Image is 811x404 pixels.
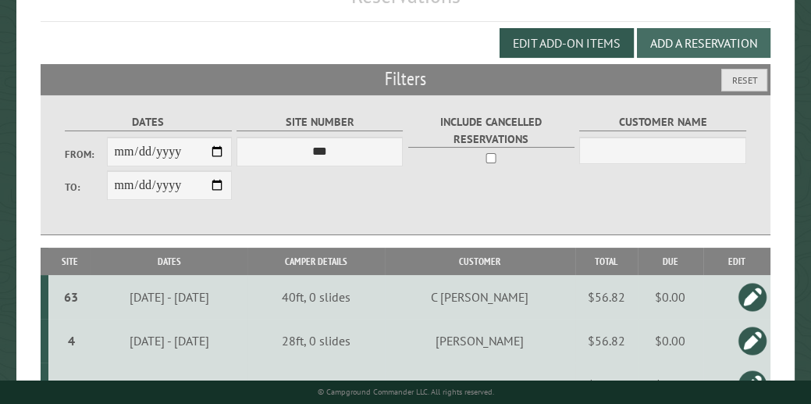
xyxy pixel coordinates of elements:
[91,248,247,275] th: Dates
[93,377,245,392] div: [DATE] - [DATE]
[48,248,91,275] th: Site
[638,248,703,275] th: Due
[500,28,634,58] button: Edit Add-on Items
[575,275,638,319] td: $56.82
[637,28,770,58] button: Add a Reservation
[385,248,575,275] th: Customer
[385,275,575,319] td: C [PERSON_NAME]
[55,333,88,349] div: 4
[41,64,770,94] h2: Filters
[575,319,638,363] td: $56.82
[408,113,574,148] label: Include Cancelled Reservations
[247,319,384,363] td: 28ft, 0 slides
[55,289,88,305] div: 63
[93,289,245,305] div: [DATE] - [DATE]
[638,275,703,319] td: $0.00
[55,377,88,392] div: 63
[703,248,770,275] th: Edit
[65,113,231,131] label: Dates
[579,113,745,131] label: Customer Name
[65,180,106,195] label: To:
[385,319,575,363] td: [PERSON_NAME]
[247,248,384,275] th: Camper Details
[721,69,767,91] button: Reset
[237,113,403,131] label: Site Number
[247,275,384,319] td: 40ft, 0 slides
[638,319,703,363] td: $0.00
[65,147,106,162] label: From:
[318,387,494,397] small: © Campground Commander LLC. All rights reserved.
[93,333,245,349] div: [DATE] - [DATE]
[575,248,638,275] th: Total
